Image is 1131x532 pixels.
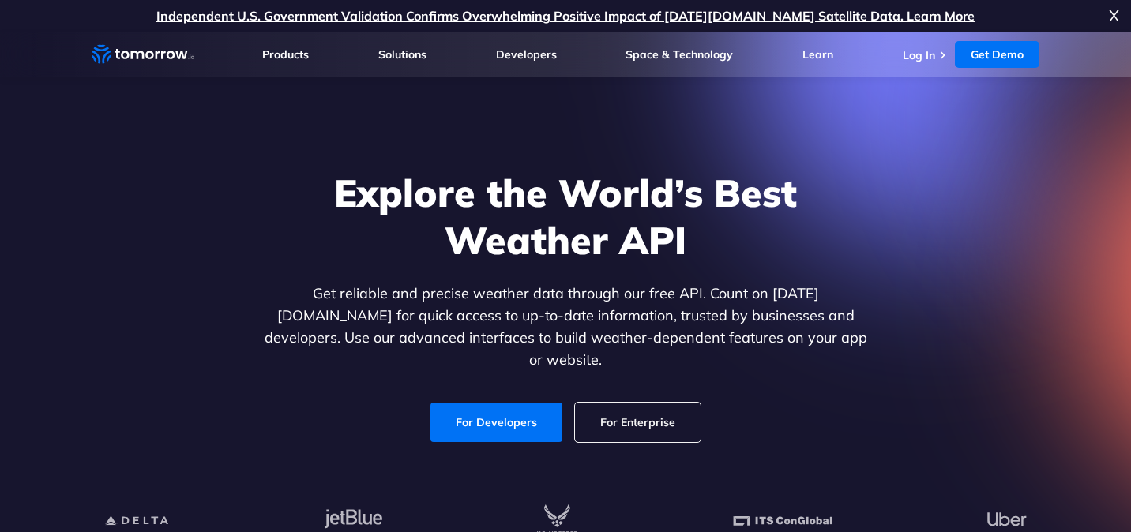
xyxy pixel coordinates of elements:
[92,43,194,66] a: Home link
[261,169,870,264] h1: Explore the World’s Best Weather API
[802,47,833,62] a: Learn
[496,47,557,62] a: Developers
[903,48,935,62] a: Log In
[575,403,701,442] a: For Enterprise
[156,8,975,24] a: Independent U.S. Government Validation Confirms Overwhelming Positive Impact of [DATE][DOMAIN_NAM...
[378,47,426,62] a: Solutions
[262,47,309,62] a: Products
[626,47,733,62] a: Space & Technology
[261,283,870,371] p: Get reliable and precise weather data through our free API. Count on [DATE][DOMAIN_NAME] for quic...
[430,403,562,442] a: For Developers
[955,41,1039,68] a: Get Demo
